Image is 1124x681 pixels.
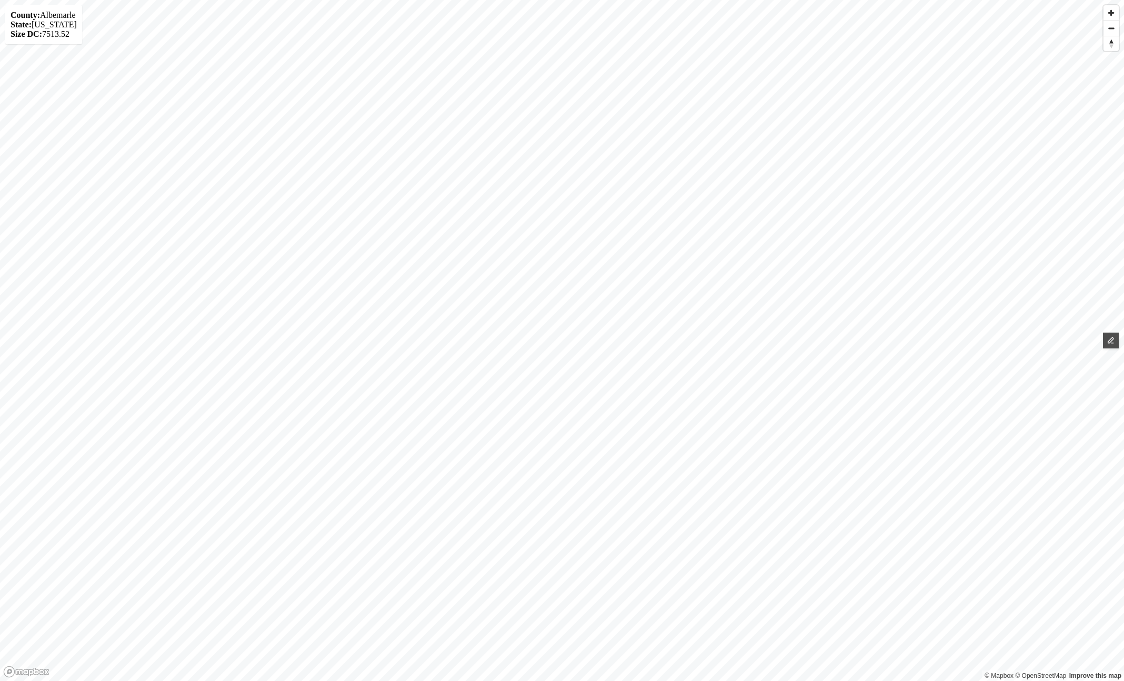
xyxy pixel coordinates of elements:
button: Zoom out [1103,21,1119,36]
a: Improve this map [1069,672,1121,679]
button: Zoom in [1103,5,1119,21]
a: Mapbox [985,672,1013,679]
a: OpenStreetMap [1015,672,1066,679]
button: Reset bearing to north [1103,36,1119,51]
button: Edit Framer Content [1103,333,1119,348]
strong: Size DC: [11,29,42,38]
div: Albemarle [US_STATE] 7513.52 [5,5,82,44]
strong: County: [11,11,40,19]
strong: State: [11,20,32,29]
a: Mapbox homepage [3,666,49,678]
